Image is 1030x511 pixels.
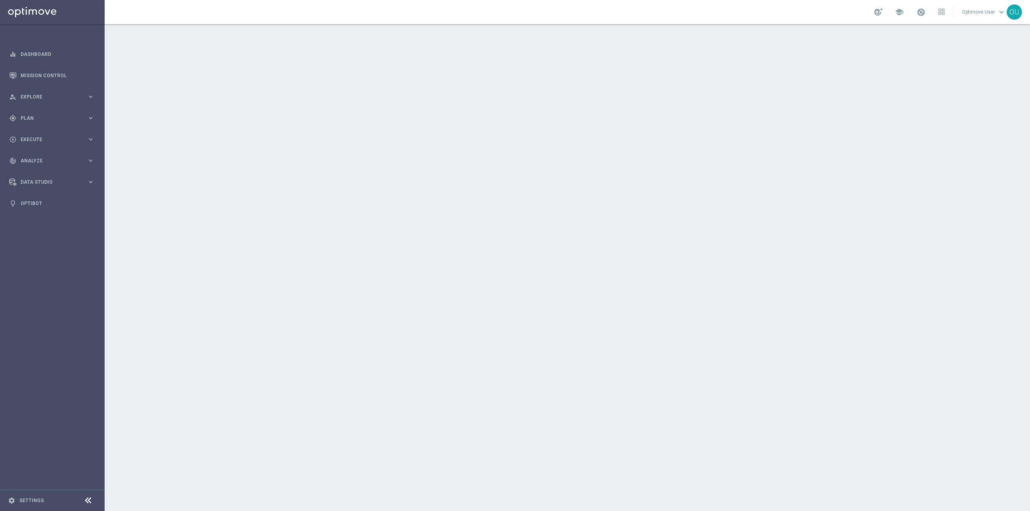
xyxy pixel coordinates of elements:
div: Mission Control [9,65,95,86]
span: Data Studio [21,180,87,185]
button: Mission Control [9,72,95,79]
span: Plan [21,116,87,121]
a: Optibot [21,193,95,214]
span: Analyze [21,158,87,163]
i: keyboard_arrow_right [87,135,95,143]
span: Execute [21,137,87,142]
button: lightbulb Optibot [9,200,95,207]
i: settings [8,497,15,504]
i: person_search [9,93,16,101]
i: lightbulb [9,200,16,207]
button: person_search Explore keyboard_arrow_right [9,94,95,100]
i: track_changes [9,157,16,164]
a: Mission Control [21,65,95,86]
button: track_changes Analyze keyboard_arrow_right [9,158,95,164]
i: equalizer [9,51,16,58]
button: play_circle_outline Execute keyboard_arrow_right [9,136,95,143]
div: Execute [9,136,87,143]
div: Dashboard [9,43,95,65]
span: keyboard_arrow_down [997,8,1006,16]
div: Explore [9,93,87,101]
span: Explore [21,94,87,99]
button: equalizer Dashboard [9,51,95,57]
i: gps_fixed [9,115,16,122]
i: play_circle_outline [9,136,16,143]
button: gps_fixed Plan keyboard_arrow_right [9,115,95,121]
i: keyboard_arrow_right [87,93,95,101]
a: Dashboard [21,43,95,65]
div: Analyze [9,157,87,164]
i: keyboard_arrow_right [87,114,95,122]
div: Plan [9,115,87,122]
div: OU [1007,4,1022,20]
a: Settings [19,498,44,503]
a: Optimove Userkeyboard_arrow_down [961,6,1007,18]
i: keyboard_arrow_right [87,178,95,186]
button: Data Studio keyboard_arrow_right [9,179,95,185]
span: school [895,8,904,16]
div: Optibot [9,193,95,214]
div: Data Studio [9,179,87,186]
i: keyboard_arrow_right [87,157,95,164]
